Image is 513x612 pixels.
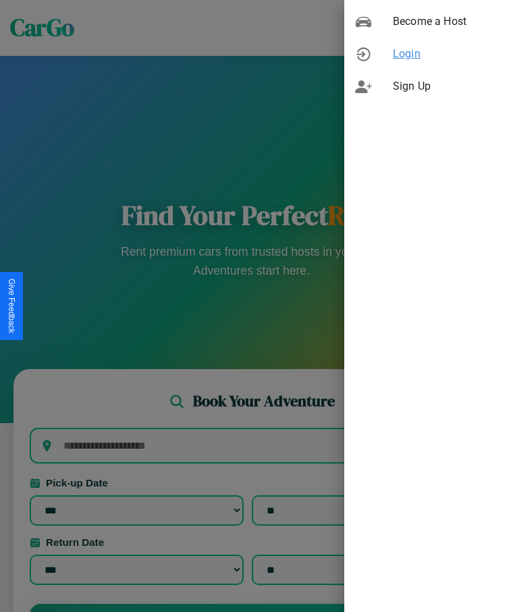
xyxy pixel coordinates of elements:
div: Become a Host [344,5,513,38]
span: Become a Host [393,13,502,30]
span: Login [393,46,502,62]
div: Sign Up [344,70,513,103]
div: Login [344,38,513,70]
span: Sign Up [393,78,502,94]
div: Give Feedback [7,279,16,333]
